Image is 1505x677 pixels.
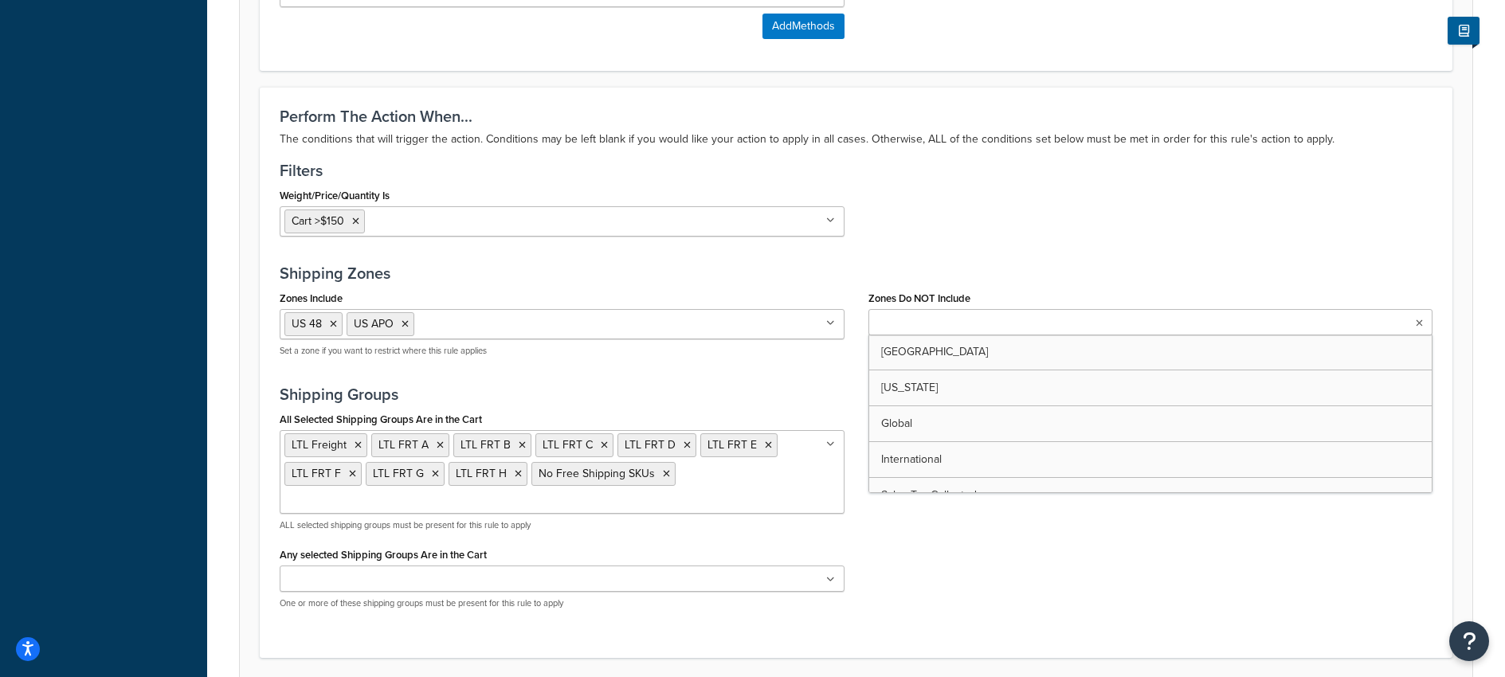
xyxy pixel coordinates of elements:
button: Show Help Docs [1448,17,1480,45]
h3: Shipping Zones [280,264,1432,282]
span: International [881,451,942,468]
label: Zones Do NOT Include [868,292,970,304]
span: Cart >$150 [292,213,344,229]
button: Open Resource Center [1449,621,1489,661]
span: LTL FRT G [373,465,424,482]
span: LTL FRT F [292,465,341,482]
span: US 48 [292,315,322,332]
span: Global [881,415,912,432]
a: [US_STATE] [869,370,1432,405]
span: LTL Freight [292,436,347,453]
label: All Selected Shipping Groups Are in the Cart [280,413,482,425]
span: LTL FRT B [461,436,511,453]
a: Sales Tax Collected [869,478,1432,513]
h3: Shipping Groups [280,385,1432,403]
span: LTL FRT E [707,436,757,453]
h3: Filters [280,162,1432,179]
label: Zones Include [280,292,343,304]
span: [GEOGRAPHIC_DATA] [881,343,988,360]
span: LTL FRT C [543,436,593,453]
a: Global [869,406,1432,441]
p: ALL selected shipping groups must be present for this rule to apply [280,519,845,531]
span: Sales Tax Collected [881,487,977,503]
p: The conditions that will trigger the action. Conditions may be left blank if you would like your ... [280,130,1432,149]
span: LTL FRT H [456,465,507,482]
a: International [869,442,1432,477]
span: LTL FRT D [625,436,676,453]
span: No Free Shipping SKUs [539,465,655,482]
label: Weight/Price/Quantity Is [280,190,390,202]
span: LTL FRT A [378,436,429,453]
a: [GEOGRAPHIC_DATA] [869,335,1432,370]
label: Any selected Shipping Groups Are in the Cart [280,549,487,561]
h3: Perform The Action When... [280,108,1432,125]
p: Set a zone if you want to restrict where this rule applies [280,345,845,357]
p: One or more of these shipping groups must be present for this rule to apply [280,597,845,609]
button: AddMethods [762,14,845,39]
span: US APO [354,315,394,332]
span: [US_STATE] [881,379,938,396]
